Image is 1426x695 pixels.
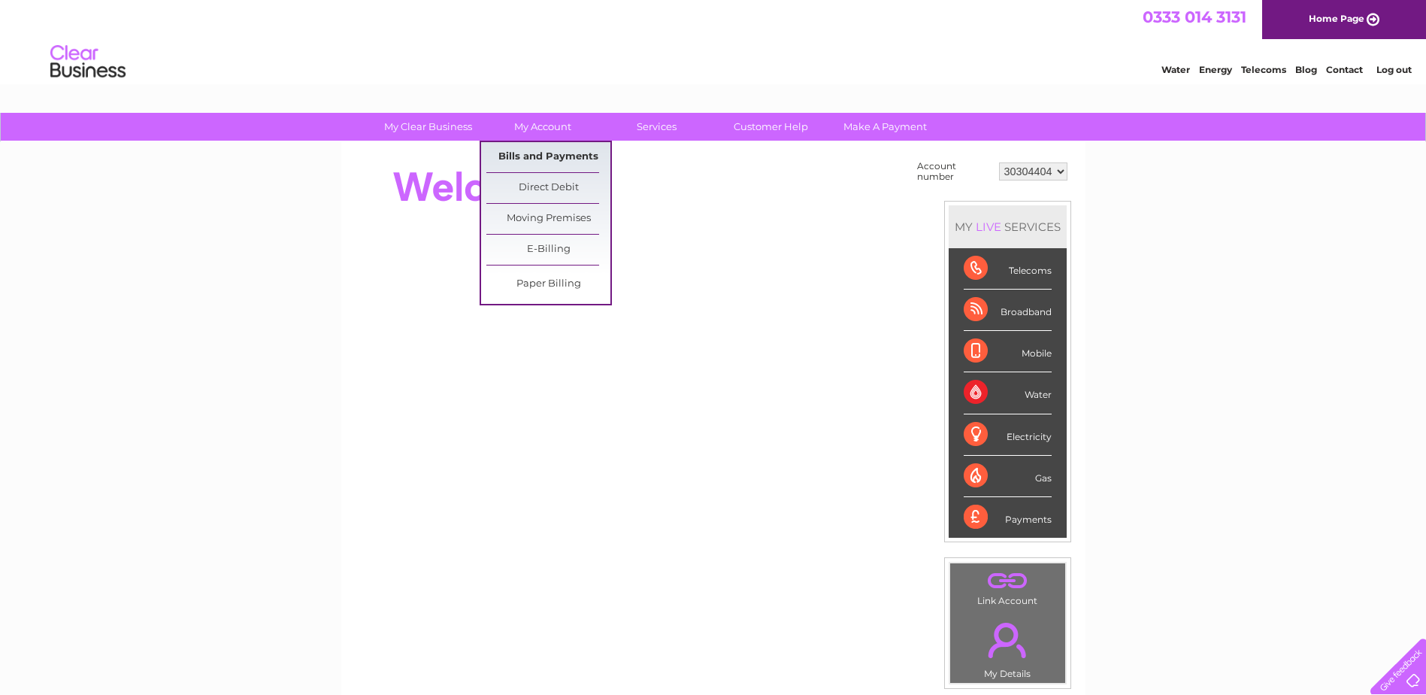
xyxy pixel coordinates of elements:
[1143,8,1246,26] a: 0333 014 3131
[913,157,995,186] td: Account number
[949,563,1066,610] td: Link Account
[480,113,604,141] a: My Account
[1241,64,1286,75] a: Telecoms
[964,290,1052,331] div: Broadband
[973,220,1004,234] div: LIVE
[1161,64,1190,75] a: Water
[964,248,1052,290] div: Telecoms
[823,113,947,141] a: Make A Payment
[709,113,833,141] a: Customer Help
[949,610,1066,684] td: My Details
[595,113,719,141] a: Services
[50,39,126,85] img: logo.png
[964,372,1052,414] div: Water
[486,269,610,299] a: Paper Billing
[1199,64,1232,75] a: Energy
[964,331,1052,372] div: Mobile
[486,204,610,234] a: Moving Premises
[366,113,490,141] a: My Clear Business
[486,142,610,172] a: Bills and Payments
[1376,64,1412,75] a: Log out
[1295,64,1317,75] a: Blog
[1326,64,1363,75] a: Contact
[954,567,1061,593] a: .
[964,497,1052,538] div: Payments
[964,456,1052,497] div: Gas
[486,173,610,203] a: Direct Debit
[359,8,1069,73] div: Clear Business is a trading name of Verastar Limited (registered in [GEOGRAPHIC_DATA] No. 3667643...
[954,614,1061,666] a: .
[486,235,610,265] a: E-Billing
[949,205,1067,248] div: MY SERVICES
[964,414,1052,456] div: Electricity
